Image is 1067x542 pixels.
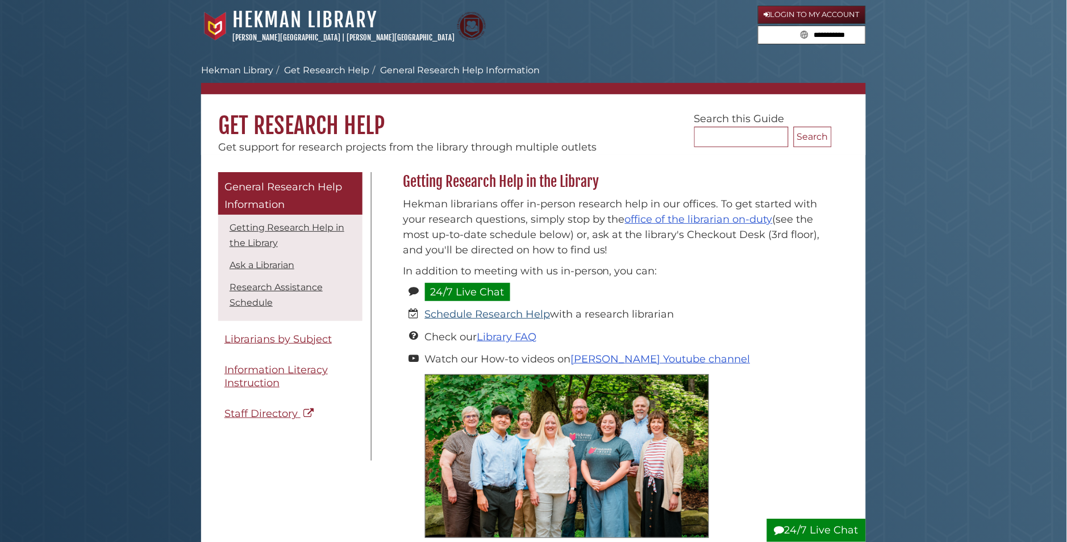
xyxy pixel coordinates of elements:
a: Library FAQ [477,331,537,343]
a: Get Research Help [284,65,369,76]
button: 24/7 Live Chat [767,519,866,542]
span: Librarians by Subject [224,333,332,345]
span: General Research Help Information [224,181,342,211]
li: with a research librarian [425,307,826,322]
a: Hekman Library [201,65,273,76]
a: [PERSON_NAME][GEOGRAPHIC_DATA] [232,33,340,42]
h2: Getting Research Help in the Library [397,173,832,191]
span: Get support for research projects from the library through multiple outlets [218,141,597,153]
nav: breadcrumb [201,64,866,94]
img: Calvin University [201,12,230,40]
button: Search [797,26,812,41]
li: Watch our How-to videos on [425,352,826,367]
li: General Research Help Information [369,64,540,77]
a: Hekman Library [232,7,377,32]
a: Schedule Research Help [425,308,551,320]
a: Research Assistance Schedule [230,282,323,308]
a: Staff Directory [218,401,362,427]
li: Check our [425,330,826,345]
a: Information Literacy Instruction [218,357,362,395]
img: Calvin Theological Seminary [457,12,486,40]
span: Information Literacy Instruction [224,364,328,389]
p: Hekman librarians offer in-person research help in our offices. To get started with your research... [403,197,826,258]
a: Getting Research Help in the Library [230,222,344,248]
a: Ask a Librarian [230,260,294,270]
a: General Research Help Information [218,172,362,215]
span: | [342,33,345,42]
div: Guide Pages [218,172,362,432]
a: office of the librarian on-duty [625,213,773,226]
a: Login to My Account [758,6,866,24]
span: Staff Directory [224,407,298,420]
button: Search [794,127,832,147]
a: 24/7 Live Chat [425,283,510,301]
a: [PERSON_NAME][GEOGRAPHIC_DATA] [347,33,455,42]
p: In addition to meeting with us in-person, you can: [403,264,826,279]
a: Librarians by Subject [218,327,362,352]
a: [PERSON_NAME] Youtube channel [571,353,751,365]
form: Search library guides, policies, and FAQs. [758,26,866,45]
h1: Get Research Help [201,94,866,140]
